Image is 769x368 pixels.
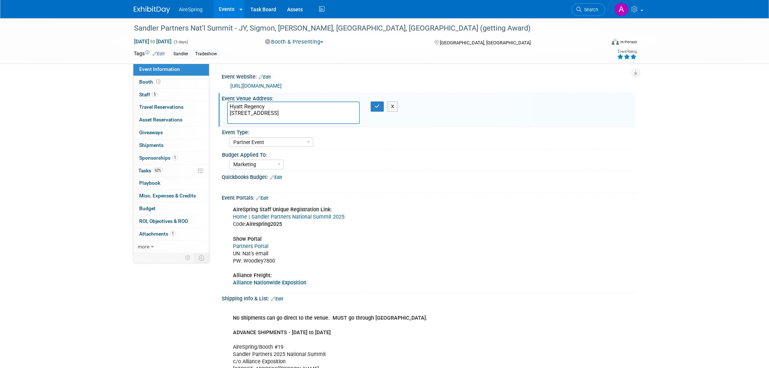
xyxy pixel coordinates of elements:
span: 1 [170,231,176,236]
a: Home | Sandler Partners National Summit 2025 [233,214,345,220]
td: Personalize Event Tab Strip [182,253,194,263]
a: [URL][DOMAIN_NAME] [230,83,282,89]
div: Event Format [562,38,637,49]
span: Shipments [139,142,164,148]
a: Tasks62% [133,165,209,177]
a: Alliance Nationwide Exposition [233,280,306,286]
a: Sponsorships1 [133,152,209,164]
td: Toggle Event Tabs [194,253,209,263]
b: AireSpring Staff Unique Registration Link: [233,207,332,213]
td: Tags [134,50,165,58]
div: Event Type: [222,127,632,136]
a: Budget [133,203,209,215]
span: Sponsorships [139,155,178,161]
span: 62% [153,168,163,173]
span: Staff [139,92,157,97]
div: In-Person [620,39,637,45]
div: Event Portals: [222,192,635,202]
span: Travel Reservations [139,104,184,110]
img: Format-Inperson.png [612,39,619,45]
div: Event Venue Address: [222,93,635,102]
div: Sandler Partners Nat'l Summit - JY, Sigmon, [PERSON_NAME], [GEOGRAPHIC_DATA], [GEOGRAPHIC_DATA] (... [132,22,594,35]
span: Asset Reservations [139,117,182,123]
button: X [387,101,398,112]
div: Event Website: [222,71,635,81]
span: (3 days) [173,40,188,44]
a: Edit [256,196,268,201]
a: Booth [133,76,209,88]
span: [GEOGRAPHIC_DATA], [GEOGRAPHIC_DATA] [440,40,531,45]
span: ROI, Objectives & ROO [139,218,188,224]
div: Budget Applied To: [222,149,632,159]
span: AireSpring [179,7,202,12]
span: [DATE] [DATE] [134,38,172,45]
span: 5 [152,92,157,97]
span: more [138,244,149,249]
a: Edit [271,296,283,301]
span: to [149,39,156,44]
a: Edit [270,175,282,180]
a: Asset Reservations [133,114,209,126]
span: Search [581,7,598,12]
b: Alliance Freight: [233,272,272,279]
div: Shipping Info & List: [222,293,635,303]
span: Attachments [139,231,176,237]
a: Misc. Expenses & Credits [133,190,209,202]
a: Travel Reservations [133,101,209,113]
b: No shipments can go direct to the venue. MUST go through [GEOGRAPHIC_DATA]. [233,315,427,321]
img: Aila Ortiaga [615,3,628,16]
a: Edit [259,75,271,80]
span: Misc. Expenses & Credits [139,193,196,199]
div: Tradeshow [193,50,219,58]
span: Event Information [139,66,180,72]
div: Event Rating [617,50,637,53]
span: Giveaways [139,129,163,135]
a: Event Information [133,63,209,76]
a: Playbook [133,177,209,189]
span: Budget [139,205,156,211]
a: ROI, Objectives & ROO [133,215,209,228]
button: Booth & Presenting [262,38,326,46]
a: Giveaways [133,127,209,139]
img: ExhibitDay [134,6,170,13]
a: Attachments1 [133,228,209,240]
a: Shipments [133,139,209,152]
div: Sandler [171,50,190,58]
b: Airespring2025 [246,221,282,227]
span: Booth [139,79,162,85]
a: Staff5 [133,89,209,101]
span: Booth not reserved yet [155,79,162,84]
b: Show Portal [233,236,262,242]
div: Quickbooks Budget: [222,172,635,181]
div: Code: UN: Nat's email PW: Woodley7800 [228,203,555,290]
a: Partners Portal [233,243,268,249]
a: more [133,241,209,253]
span: Tasks [138,168,163,173]
span: Playbook [139,180,160,186]
b: ADVANCE SHIPMENTS - [DATE] to [DATE] [233,329,331,336]
span: 1 [172,155,178,160]
a: Edit [153,51,165,56]
a: Search [572,3,605,16]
